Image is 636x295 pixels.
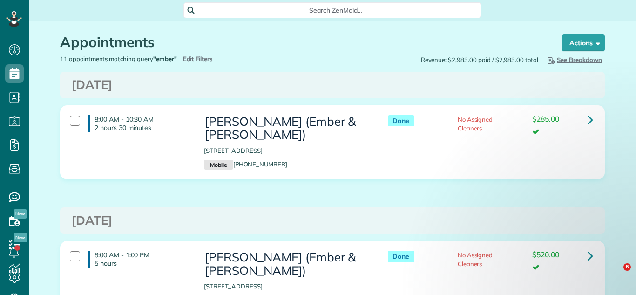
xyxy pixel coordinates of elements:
[546,56,602,63] span: See Breakdown
[623,263,631,271] span: 6
[562,34,605,51] button: Actions
[14,209,27,219] span: New
[95,259,190,268] p: 5 hours
[543,55,605,65] button: See Breakdown
[72,78,593,92] h3: [DATE]
[204,115,369,142] h3: [PERSON_NAME] (Ember & [PERSON_NAME])
[204,160,233,170] small: Mobile
[204,146,369,155] p: [STREET_ADDRESS]
[72,214,593,227] h3: [DATE]
[604,263,627,286] iframe: Intercom live chat
[388,251,414,262] span: Done
[204,251,369,277] h3: [PERSON_NAME] (Ember & [PERSON_NAME])
[183,55,213,62] a: Edit Filters
[388,115,414,127] span: Done
[88,251,190,268] h4: 8:00 AM - 1:00 PM
[14,233,27,242] span: New
[60,34,544,50] h1: Appointments
[204,282,369,291] p: [STREET_ADDRESS]
[153,55,177,62] strong: "ember"
[95,123,190,132] p: 2 hours 30 minutes
[421,55,538,64] span: Revenue: $2,983.00 paid / $2,983.00 total
[88,115,190,132] h4: 8:00 AM - 10:30 AM
[53,55,332,63] div: 11 appointments matching query
[204,160,287,168] a: Mobile[PHONE_NUMBER]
